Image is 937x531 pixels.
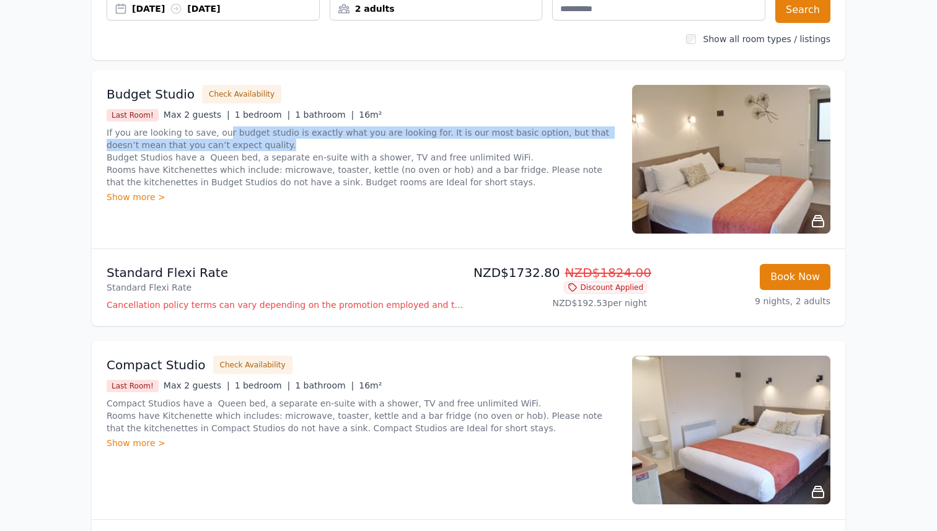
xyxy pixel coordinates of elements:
span: 16m² [359,380,382,390]
label: Show all room types / listings [703,34,830,44]
div: Show more > [107,437,617,449]
p: NZD$192.53 per night [473,297,647,309]
p: 9 nights, 2 adults [657,295,830,307]
span: Max 2 guests | [164,380,230,390]
p: Standard Flexi Rate [107,264,464,281]
button: Book Now [760,264,830,290]
span: Max 2 guests | [164,110,230,120]
div: 2 adults [330,2,542,15]
span: Discount Applied [564,281,647,294]
p: Cancellation policy terms can vary depending on the promotion employed and the time of stay of th... [107,299,464,311]
span: 1 bedroom | [235,380,291,390]
div: [DATE] [DATE] [132,2,319,15]
p: Standard Flexi Rate [107,281,464,294]
button: Check Availability [213,356,293,374]
span: NZD$1824.00 [565,265,652,280]
span: Last Room! [107,380,159,392]
span: 1 bedroom | [235,110,291,120]
h3: Budget Studio [107,86,195,103]
span: 1 bathroom | [295,380,354,390]
p: NZD$1732.80 [473,264,647,281]
span: 16m² [359,110,382,120]
p: If you are looking to save, our budget studio is exactly what you are looking for. It is our most... [107,126,617,188]
div: Show more > [107,191,617,203]
span: 1 bathroom | [295,110,354,120]
span: Last Room! [107,109,159,121]
h3: Compact Studio [107,356,206,374]
button: Check Availability [202,85,281,103]
p: Compact Studios have a Queen bed, a separate en-suite with a shower, TV and free unlimited WiFi. ... [107,397,617,434]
